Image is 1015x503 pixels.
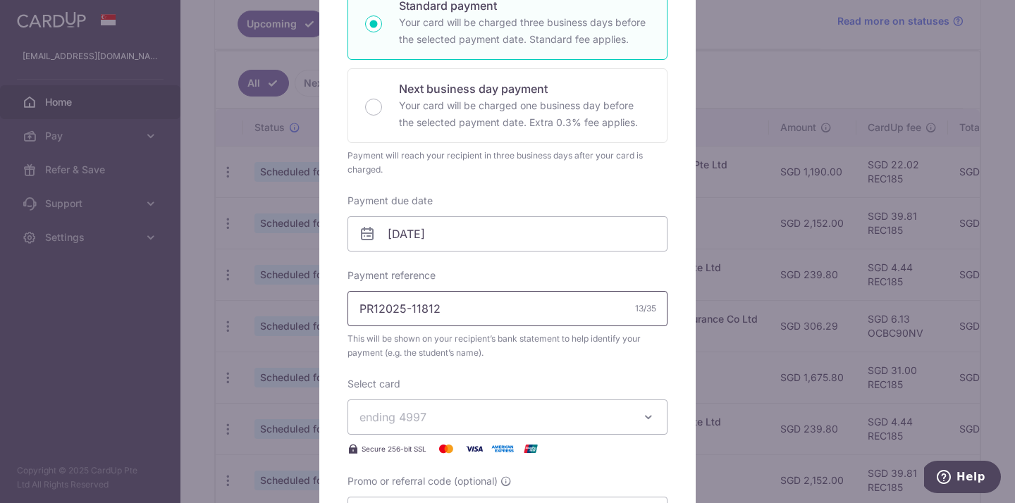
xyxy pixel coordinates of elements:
p: Your card will be charged one business day before the selected payment date. Extra 0.3% fee applies. [399,97,650,131]
p: Next business day payment [399,80,650,97]
div: Payment will reach your recipient in three business days after your card is charged. [347,149,668,177]
p: Your card will be charged three business days before the selected payment date. Standard fee appl... [399,14,650,48]
img: Visa [460,440,488,457]
span: Secure 256-bit SSL [362,443,426,454]
iframe: Opens a widget where you can find more information [924,461,1001,496]
img: UnionPay [517,440,545,457]
span: ending 4997 [359,410,426,424]
img: American Express [488,440,517,457]
label: Select card [347,377,400,391]
span: This will be shown on your recipient’s bank statement to help identify your payment (e.g. the stu... [347,332,668,360]
div: 13/35 [635,302,656,316]
button: ending 4997 [347,399,668,435]
label: Payment reference [347,268,436,282]
img: Mastercard [432,440,460,457]
label: Payment due date [347,194,433,208]
input: DD / MM / YYYY [347,216,668,252]
span: Promo or referral code (optional) [347,474,498,488]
